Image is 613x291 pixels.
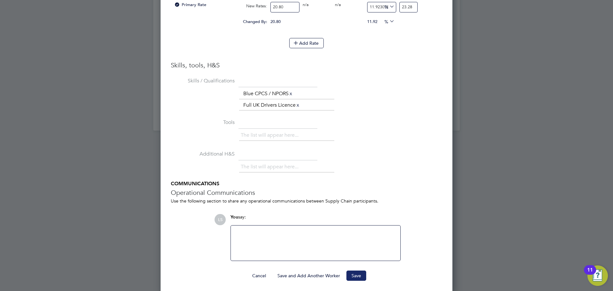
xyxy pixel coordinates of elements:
[172,16,269,28] div: Changed By:
[171,198,442,204] div: Use the following section to share any operational communications between Supply Chain participants.
[171,61,442,69] h3: Skills, tools, H&S
[587,270,593,278] div: 11
[367,19,377,24] span: 11.92
[231,214,401,225] div: say:
[270,19,281,24] span: 20.80
[296,101,300,109] a: x
[289,89,293,98] a: x
[241,163,301,171] li: The list will appear here...
[382,3,395,10] span: %
[171,78,235,84] label: Skills / Qualifications
[171,151,235,157] label: Additional H&S
[171,119,235,126] label: Tools
[335,2,341,7] span: n/a
[174,2,206,7] span: Primary Rate
[171,180,442,187] h5: COMMUNICATIONS
[215,214,226,225] span: LS
[241,89,296,98] li: Blue CPCS / NPORS
[247,271,271,281] button: Cancel
[241,131,301,140] li: The list will appear here...
[171,188,442,197] h3: Operational Communications
[303,2,309,7] span: n/a
[382,18,395,25] span: %
[241,101,303,110] li: Full UK Drivers Licence
[231,214,238,220] span: You
[587,265,608,286] button: Open Resource Center, 11 new notifications
[289,38,324,48] button: Add Rate
[346,271,366,281] button: Save
[272,271,345,281] button: Save and Add Another Worker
